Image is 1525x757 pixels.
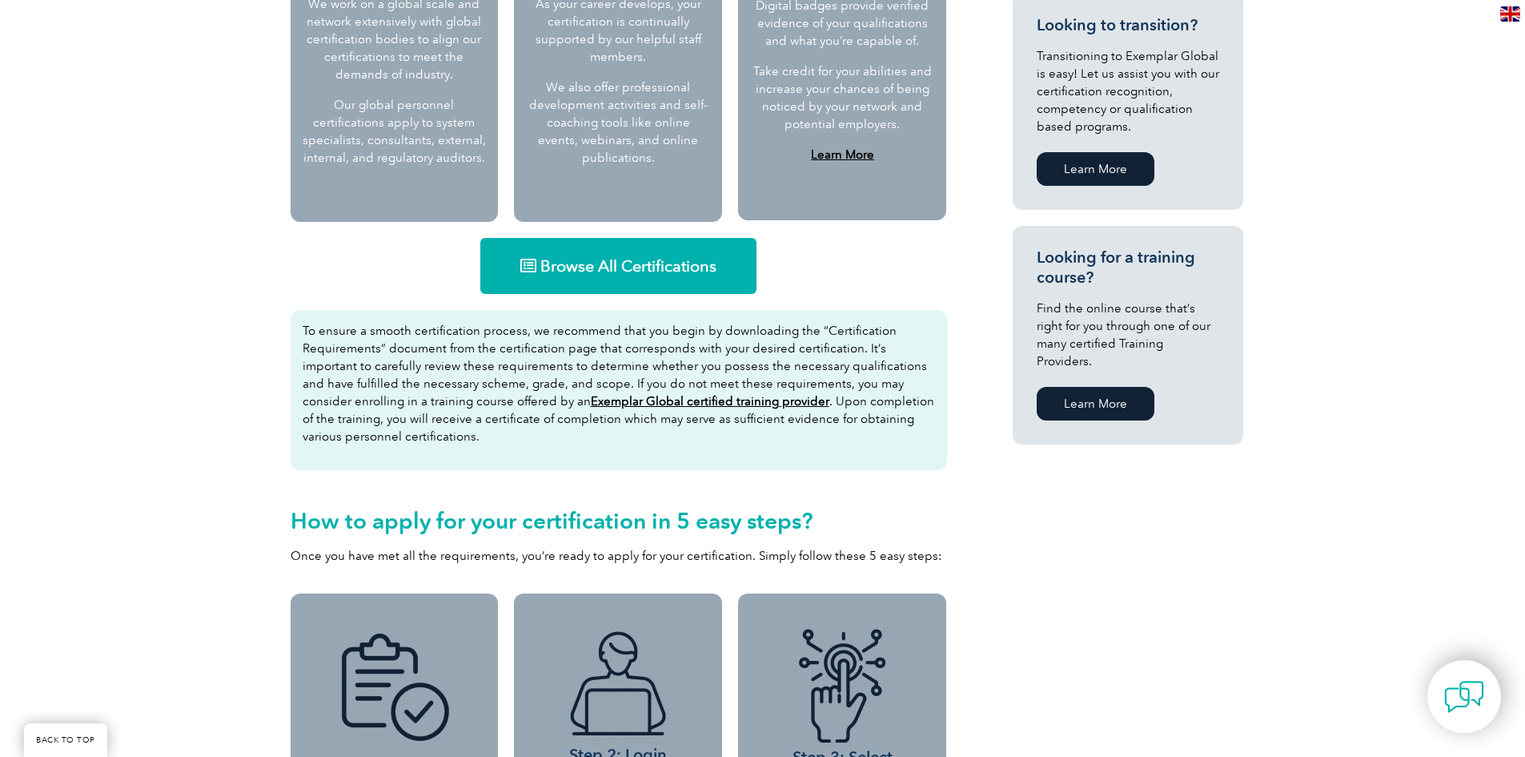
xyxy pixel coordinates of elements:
[1037,47,1219,135] p: Transitioning to Exemplar Global is easy! Let us assist you with our certification recognition, c...
[303,322,935,445] p: To ensure a smooth certification process, we recommend that you begin by downloading the “Certifi...
[526,79,710,167] p: We also offer professional development activities and self-coaching tools like online events, web...
[1037,152,1154,186] a: Learn More
[811,147,874,162] a: Learn More
[540,258,716,274] span: Browse All Certifications
[752,62,933,133] p: Take credit for your abilities and increase your chances of being noticed by your network and pot...
[303,96,487,167] p: Our global personnel certifications apply to system specialists, consultants, external, internal,...
[480,238,756,294] a: Browse All Certifications
[1500,6,1520,22] img: en
[291,508,947,534] h2: How to apply for your certification in 5 easy steps?
[1037,387,1154,421] a: Learn More
[24,723,107,757] a: BACK TO TOP
[1037,300,1219,370] p: Find the online course that’s right for you through one of our many certified Training Providers.
[1037,15,1219,35] h3: Looking to transition?
[1037,248,1219,288] h3: Looking for a training course?
[1444,677,1484,717] img: contact-chat.png
[291,547,947,565] p: Once you have met all the requirements, you’re ready to apply for your certification. Simply foll...
[591,394,829,409] a: Exemplar Global certified training provider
